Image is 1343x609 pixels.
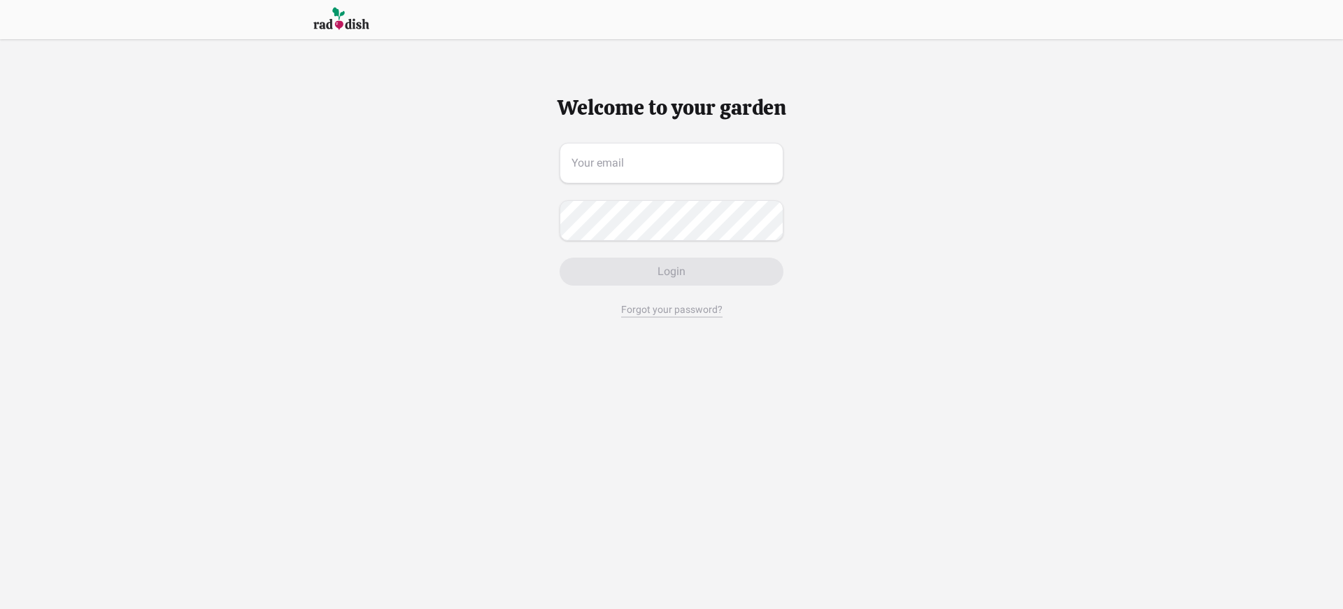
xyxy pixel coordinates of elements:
[313,6,369,32] img: Raddish company logo
[11,95,1332,120] h1: Welcome to your garden
[621,302,723,318] div: Forgot your password?
[560,258,783,286] button: Login
[658,263,685,280] span: Login
[560,143,783,183] input: Your email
